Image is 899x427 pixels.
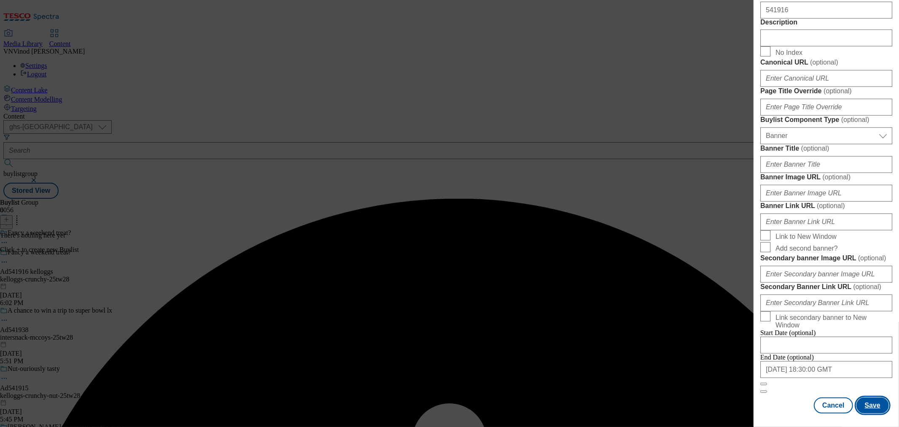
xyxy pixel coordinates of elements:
input: Enter Page Title Override [760,99,892,116]
label: Page Title Override [760,87,892,95]
label: Secondary banner Image URL [760,254,892,262]
span: End Date (optional) [760,354,814,361]
span: Add second banner? [776,245,838,252]
input: Enter Secondary banner Image URL [760,266,892,283]
button: Cancel [814,397,853,413]
input: Enter Description [760,30,892,46]
label: Banner Title [760,144,892,153]
button: Close [760,383,767,385]
span: ( optional ) [853,283,881,290]
span: ( optional ) [858,254,886,262]
label: Buylist Component Type [760,116,892,124]
label: Banner Image URL [760,173,892,181]
label: Secondary Banner Link URL [760,283,892,291]
span: Link to New Window [776,233,837,241]
span: Start Date (optional) [760,329,816,336]
input: Enter Banner Image URL [760,185,892,202]
input: Enter Banner Link URL [760,213,892,230]
input: Enter Date [760,361,892,378]
input: Enter Canonical URL [760,70,892,87]
span: ( optional ) [841,116,869,123]
span: ( optional ) [810,59,838,66]
span: Link secondary banner to New Window [776,314,889,329]
label: Banner Link URL [760,202,892,210]
span: ( optional ) [824,87,852,95]
label: Description [760,19,892,26]
span: ( optional ) [801,145,829,152]
span: ( optional ) [817,202,845,209]
label: Canonical URL [760,58,892,67]
span: No Index [776,49,802,57]
input: Enter AD ID [760,2,892,19]
input: Enter Date [760,337,892,354]
input: Enter Banner Title [760,156,892,173]
button: Save [856,397,889,413]
input: Enter Secondary Banner Link URL [760,295,892,311]
span: ( optional ) [822,173,851,181]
